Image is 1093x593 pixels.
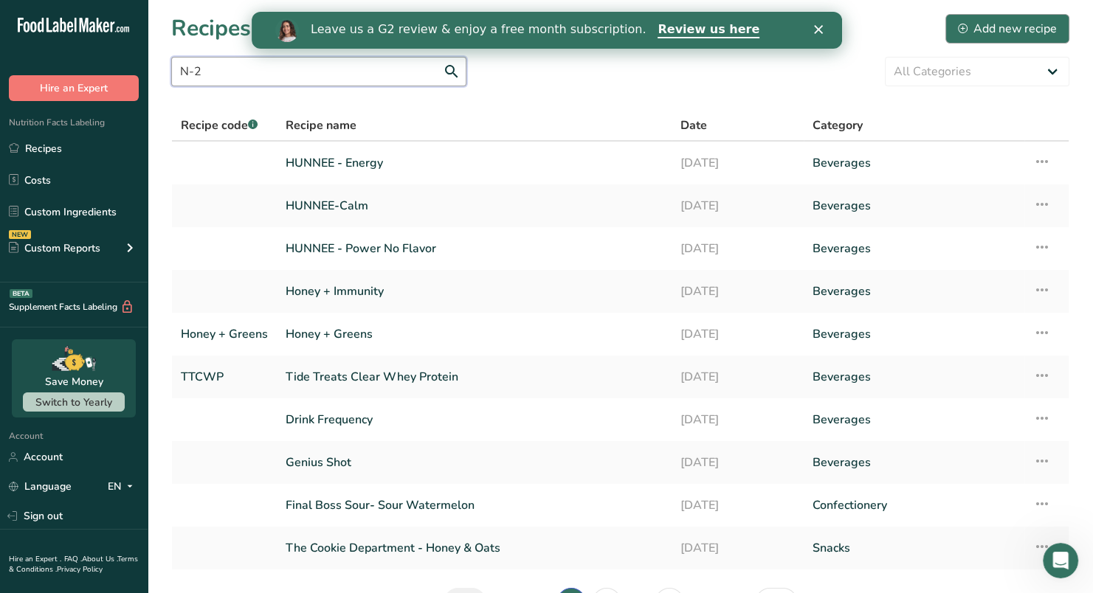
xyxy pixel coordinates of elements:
a: Beverages [813,404,1016,435]
a: Beverages [813,361,1016,392]
a: Beverages [813,148,1016,178]
a: [DATE] [680,233,795,264]
a: FAQ . [64,554,82,564]
div: EN [108,478,139,496]
span: Recipe code [181,117,258,133]
a: HUNNEE - Energy [286,148,663,178]
a: Genius Shot [286,447,663,478]
a: Confectionery [813,490,1016,521]
a: Privacy Policy [57,564,103,575]
a: Hire an Expert . [9,554,61,564]
a: HUNNEE - Power No Flavor [286,233,663,264]
div: BETA [10,289,32,298]
a: Final Boss Sour- Sour Watermelon [286,490,663,521]
button: Switch to Yearly [23,392,125,412]
a: Honey + Greens [181,319,268,350]
input: Search for recipe [171,57,466,86]
a: Beverages [813,319,1016,350]
a: Beverages [813,190,1016,221]
a: HUNNEE-Calm [286,190,663,221]
a: Beverages [813,233,1016,264]
a: [DATE] [680,148,795,178]
a: [DATE] [680,190,795,221]
span: Switch to Yearly [35,395,112,409]
a: Terms & Conditions . [9,554,138,575]
iframe: Intercom live chat [1043,543,1078,578]
span: Date [680,117,707,134]
a: [DATE] [680,276,795,307]
div: Add new recipe [958,20,1057,38]
a: Beverages [813,447,1016,478]
a: Honey + Greens [286,319,663,350]
iframe: Intercom live chat banner [252,12,842,49]
a: Language [9,474,72,499]
a: Tide Treats Clear Whey Protein [286,361,663,392]
a: [DATE] [680,319,795,350]
a: [DATE] [680,404,795,435]
span: Recipe name [286,117,356,134]
div: Save Money [45,374,103,389]
button: Add new recipe [945,14,1069,44]
div: NEW [9,230,31,239]
a: About Us . [82,554,117,564]
a: Beverages [813,276,1016,307]
a: [DATE] [680,447,795,478]
div: Close [562,13,577,22]
a: Drink Frequency [286,404,663,435]
a: Honey + Immunity [286,276,663,307]
a: [DATE] [680,490,795,521]
a: [DATE] [680,361,795,392]
span: Category [813,117,863,134]
a: [DATE] [680,533,795,563]
a: Snacks [813,533,1016,563]
button: Hire an Expert [9,75,139,101]
a: The Cookie Department - Honey & Oats [286,533,663,563]
h1: Recipes (41) [171,12,300,45]
div: Custom Reports [9,240,100,256]
a: TTCWP [181,361,268,392]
